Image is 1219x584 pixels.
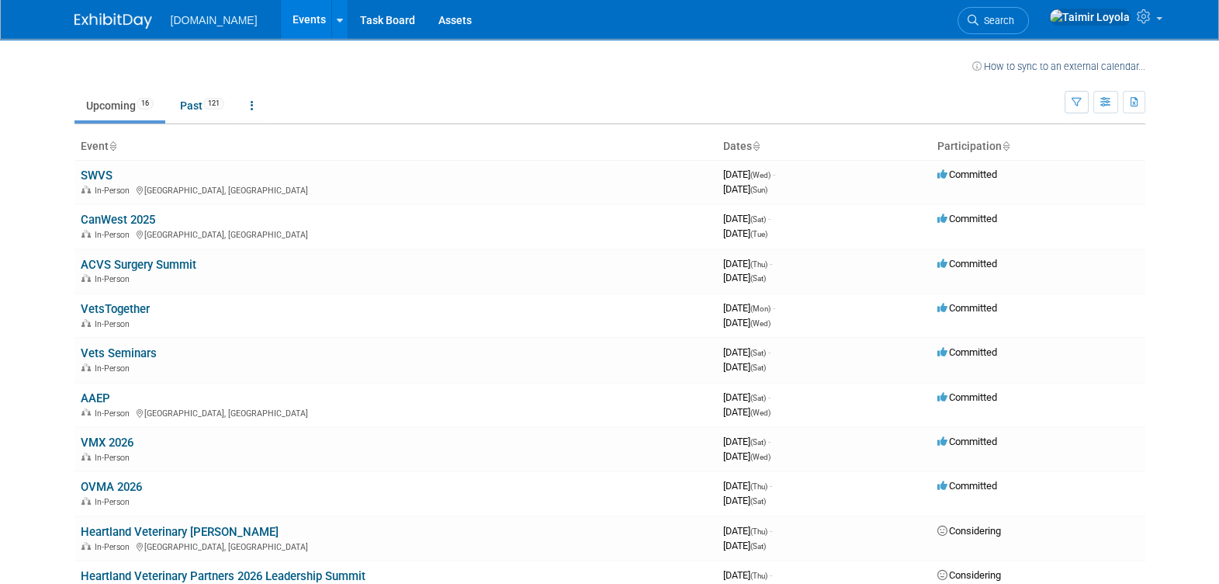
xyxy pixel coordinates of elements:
span: - [768,436,771,447]
span: In-Person [95,230,134,240]
span: (Thu) [750,260,767,269]
span: (Wed) [750,408,771,417]
th: Participation [931,134,1145,160]
span: [DATE] [723,258,772,269]
a: ACVS Surgery Summit [81,258,196,272]
span: [DATE] [723,183,767,195]
div: [GEOGRAPHIC_DATA], [GEOGRAPHIC_DATA] [81,406,711,419]
span: (Thu) [750,572,767,580]
span: (Mon) [750,304,771,313]
span: [DATE] [723,272,766,283]
a: Sort by Event Name [109,140,116,152]
span: (Wed) [750,319,771,328]
span: In-Person [95,408,134,419]
a: Upcoming16 [74,91,165,120]
span: Committed [937,169,997,180]
span: [DATE] [723,525,772,537]
span: In-Person [95,497,134,507]
span: (Sat) [750,349,766,357]
a: How to sync to an external calendar... [972,61,1145,72]
span: - [770,480,772,492]
img: In-Person Event [81,230,91,238]
span: [DATE] [723,495,766,506]
span: In-Person [95,542,134,552]
a: AAEP [81,391,110,405]
span: - [773,302,775,314]
span: Committed [937,480,997,492]
span: [DATE] [723,302,775,314]
a: Past121 [168,91,236,120]
a: Heartland Veterinary Partners 2026 Leadership Summit [81,569,365,583]
span: Considering [937,569,1001,581]
a: Search [958,7,1029,34]
span: (Wed) [750,171,771,179]
span: (Sat) [750,542,766,551]
span: [DATE] [723,450,771,462]
span: [DATE] [723,480,772,492]
img: In-Person Event [81,408,91,416]
span: [DATE] [723,361,766,373]
span: Committed [937,346,997,358]
th: Dates [717,134,931,160]
span: In-Person [95,186,134,196]
span: In-Person [95,453,134,463]
span: (Tue) [750,230,767,238]
a: SWVS [81,169,113,182]
span: [DATE] [723,391,771,403]
span: [DATE] [723,169,775,180]
span: 16 [137,98,154,109]
span: Considering [937,525,1001,537]
span: [DATE] [723,317,771,328]
div: [GEOGRAPHIC_DATA], [GEOGRAPHIC_DATA] [81,183,711,196]
span: - [768,346,771,358]
a: VMX 2026 [81,436,133,450]
span: - [773,169,775,180]
a: CanWest 2025 [81,213,155,227]
a: Vets Seminars [81,346,157,360]
span: (Sat) [750,363,766,372]
span: 121 [203,98,224,109]
img: In-Person Event [81,363,91,371]
span: (Thu) [750,482,767,491]
span: (Sat) [750,438,766,447]
a: VetsTogether [81,302,150,316]
th: Event [74,134,717,160]
img: In-Person Event [81,497,91,505]
div: [GEOGRAPHIC_DATA], [GEOGRAPHIC_DATA] [81,540,711,552]
img: Taimir Loyola [1049,9,1131,26]
span: [DATE] [723,346,771,358]
span: In-Person [95,363,134,374]
span: - [770,258,772,269]
img: ExhibitDay [74,13,152,29]
span: Committed [937,391,997,403]
span: [DATE] [723,569,772,581]
span: In-Person [95,319,134,329]
span: Committed [937,258,997,269]
img: In-Person Event [81,274,91,282]
span: (Sat) [750,394,766,402]
img: In-Person Event [81,186,91,193]
a: Heartland Veterinary [PERSON_NAME] [81,525,279,539]
span: (Sat) [750,274,766,283]
span: - [770,525,772,537]
span: (Wed) [750,453,771,461]
span: - [768,213,771,224]
span: [DATE] [723,213,771,224]
span: [DOMAIN_NAME] [171,14,258,26]
span: [DATE] [723,436,771,447]
span: [DATE] [723,228,767,239]
span: [DATE] [723,406,771,418]
div: [GEOGRAPHIC_DATA], [GEOGRAPHIC_DATA] [81,228,711,240]
span: In-Person [95,274,134,284]
span: - [770,569,772,581]
img: In-Person Event [81,453,91,461]
span: [DATE] [723,540,766,551]
a: Sort by Participation Type [1002,140,1009,152]
span: (Sun) [750,186,767,194]
span: (Sat) [750,497,766,506]
a: Sort by Start Date [752,140,760,152]
span: Committed [937,213,997,224]
span: Committed [937,302,997,314]
span: Committed [937,436,997,447]
span: Search [978,15,1014,26]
